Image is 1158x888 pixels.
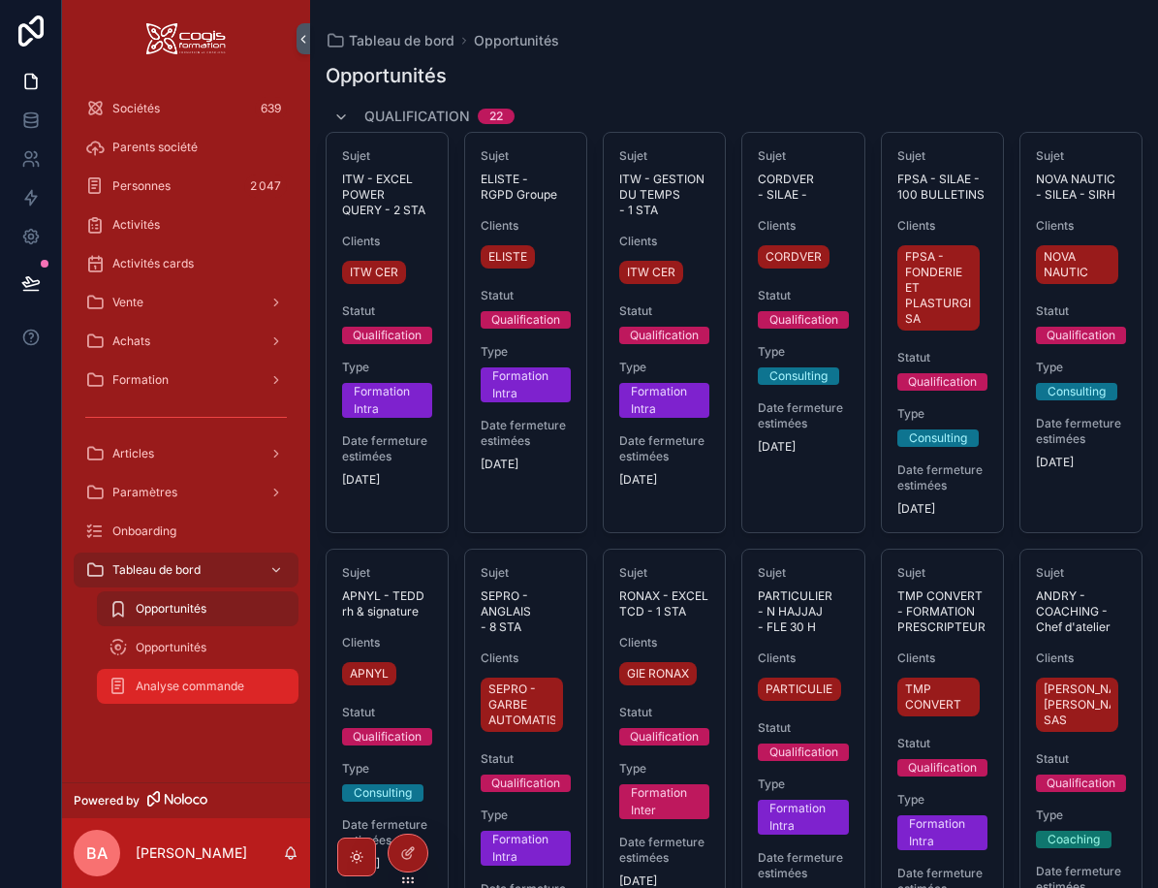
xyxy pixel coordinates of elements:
[342,588,432,619] span: APNYL - TEDD rh & signature
[758,720,848,736] span: Statut
[481,650,571,666] span: Clients
[758,288,848,303] span: Statut
[112,523,176,539] span: Onboarding
[1036,218,1126,234] span: Clients
[342,761,432,777] span: Type
[491,775,560,792] div: Qualification
[136,843,247,863] p: [PERSON_NAME]
[74,285,298,320] a: Vente
[905,249,972,327] span: FPSA - FONDERIE ET PLASTURGIE SA
[758,148,848,164] span: Sujet
[74,130,298,165] a: Parents société
[74,514,298,549] a: Onboarding
[326,62,447,89] h1: Opportunités
[758,678,840,701] a: PARTICULIERS
[619,761,709,777] span: Type
[481,288,571,303] span: Statut
[769,744,838,761] div: Qualification
[909,815,976,850] div: Formation Intra
[897,792,987,808] span: Type
[619,835,709,866] span: Date fermeture estimées
[1044,249,1111,280] span: NOVA NAUTIC
[881,132,1004,533] a: SujetFPSA - SILAE - 100 BULLETINSClientsFPSA - FONDERIE ET PLASTURGIE SAStatutQualificationTypeCo...
[481,678,563,732] a: SEPRO - GARBE AUTOMATISME
[112,295,143,310] span: Vente
[112,372,169,388] span: Formation
[481,218,571,234] span: Clients
[481,457,571,472] span: [DATE]
[1048,831,1100,848] div: Coaching
[758,588,848,635] span: PARTICULIER - N HAJJAJ - FLE 30 H
[481,344,571,360] span: Type
[86,841,108,865] span: BA
[349,31,454,50] span: Tableau de bord
[481,172,571,203] span: ELISTE - RGPD Groupe
[342,148,432,164] span: Sujet
[244,174,287,198] div: 2 047
[1048,383,1106,400] div: Consulting
[758,245,829,269] a: CORDVER
[897,501,987,517] span: [DATE]
[769,800,836,835] div: Formation Intra
[464,132,587,533] a: SujetELISTE - RGPD GroupeClientsELISTEStatutQualificationTypeFormation IntraDate fermeture estimé...
[342,360,432,375] span: Type
[342,234,432,249] span: Clients
[353,728,422,745] div: Qualification
[342,433,432,464] span: Date fermeture estimées
[1044,682,1111,728] span: [PERSON_NAME] [PERSON_NAME] SAS
[112,217,160,233] span: Activités
[758,439,848,455] span: [DATE]
[492,367,559,402] div: Formation Intra
[627,666,689,682] span: GIE RONAX
[492,831,559,866] div: Formation Intra
[603,132,726,533] a: SujetITW - GESTION DU TEMPS - 1 STAClientsITW CERStatutQualificationTypeFormation IntraDate ferme...
[1036,588,1126,635] span: ANDRY - COACHING - Chef d'atelier
[1036,650,1126,666] span: Clients
[897,650,987,666] span: Clients
[364,107,470,126] span: Qualification
[136,601,206,617] span: Opportunités
[1036,455,1126,470] span: [DATE]
[1036,360,1126,375] span: Type
[74,793,140,809] span: Powered by
[97,669,298,704] a: Analyse commande
[630,327,699,344] div: Qualification
[758,172,848,203] span: CORDVER - SILAE -
[619,303,709,319] span: Statut
[136,640,206,655] span: Opportunités
[897,678,980,716] a: TMP CONVERT
[488,682,555,728] span: SEPRO - GARBE AUTOMATISME
[74,169,298,204] a: Personnes2 047
[74,324,298,359] a: Achats
[897,565,987,581] span: Sujet
[74,91,298,126] a: Sociétés639
[758,400,848,431] span: Date fermeture estimées
[481,148,571,164] span: Sujet
[481,808,571,823] span: Type
[74,363,298,397] a: Formation
[342,303,432,319] span: Statut
[897,245,980,331] a: FPSA - FONDERIE ET PLASTURGIE SA
[342,705,432,720] span: Statut
[354,784,412,802] div: Consulting
[1036,416,1126,447] span: Date fermeture estimées
[74,475,298,510] a: Paramètres
[619,360,709,375] span: Type
[342,172,432,218] span: ITW - EXCEL POWER QUERY - 2 STA
[112,178,171,194] span: Personnes
[769,311,838,329] div: Qualification
[1047,775,1115,792] div: Qualification
[112,446,154,461] span: Articles
[326,31,454,50] a: Tableau de bord
[766,249,822,265] span: CORDVER
[74,246,298,281] a: Activités cards
[619,565,709,581] span: Sujet
[909,429,967,447] div: Consulting
[619,433,709,464] span: Date fermeture estimées
[619,261,683,284] a: ITW CER
[631,784,698,819] div: Formation Inter
[897,218,987,234] span: Clients
[619,472,709,488] span: [DATE]
[74,436,298,471] a: Articles
[1036,751,1126,767] span: Statut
